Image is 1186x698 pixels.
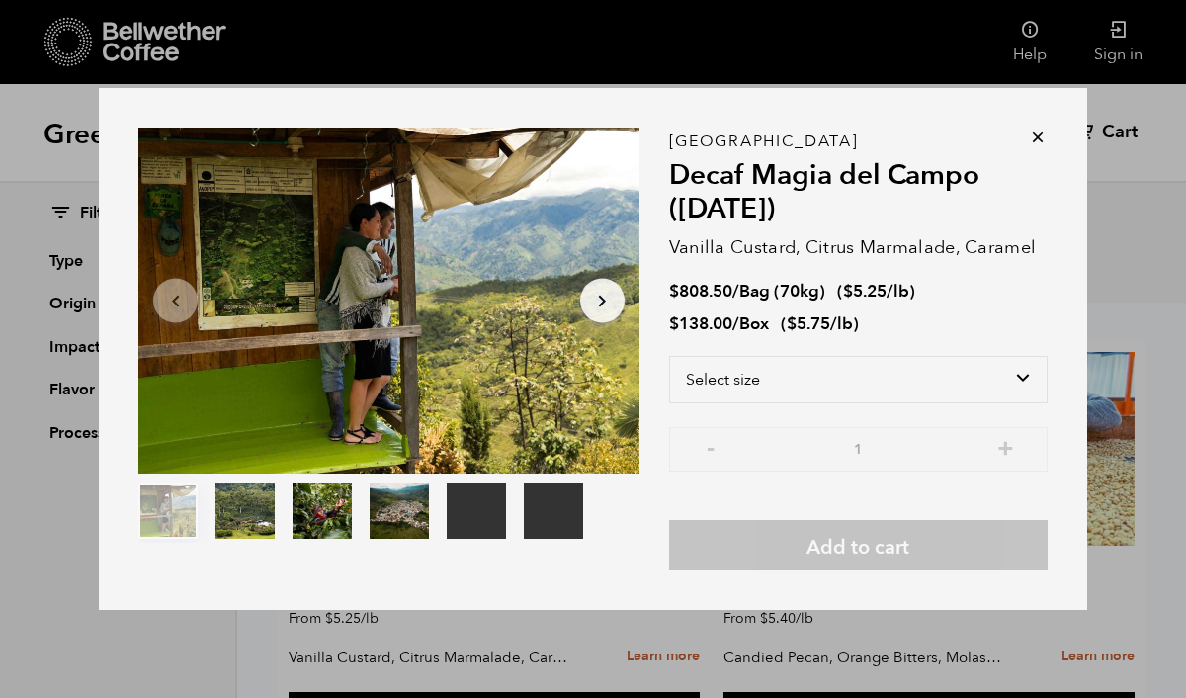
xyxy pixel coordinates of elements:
span: Bag (70kg) [739,280,825,303]
button: Add to cart [669,520,1048,570]
span: / [732,312,739,335]
h2: Decaf Magia del Campo ([DATE]) [669,159,1048,225]
video: Your browser does not support the video tag. [447,483,506,539]
p: Vanilla Custard, Citrus Marmalade, Caramel [669,234,1048,261]
bdi: 5.25 [843,280,887,303]
span: $ [843,280,853,303]
span: /lb [887,280,909,303]
span: ( ) [781,312,859,335]
button: - [699,437,723,457]
span: / [732,280,739,303]
span: $ [669,312,679,335]
button: + [993,437,1018,457]
span: ( ) [837,280,915,303]
bdi: 5.75 [787,312,830,335]
span: $ [787,312,797,335]
span: /lb [830,312,853,335]
span: $ [669,280,679,303]
span: Box [739,312,769,335]
bdi: 138.00 [669,312,732,335]
bdi: 808.50 [669,280,732,303]
video: Your browser does not support the video tag. [524,483,583,539]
